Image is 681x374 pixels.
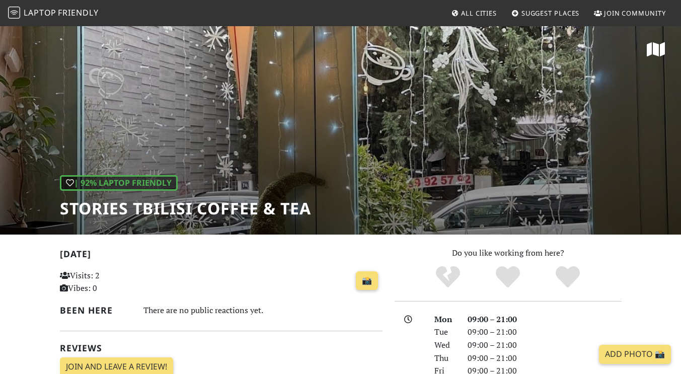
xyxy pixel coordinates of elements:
a: All Cities [447,4,501,22]
div: Mon [428,313,462,326]
h2: Reviews [60,343,383,353]
img: LaptopFriendly [8,7,20,19]
a: 📸 [356,271,378,290]
div: Wed [428,339,462,352]
p: Visits: 2 Vibes: 0 [60,269,160,295]
div: 09:00 – 21:00 [462,339,628,352]
span: Suggest Places [521,9,580,18]
div: Thu [428,352,462,365]
a: LaptopFriendly LaptopFriendly [8,5,99,22]
div: Tue [428,326,462,339]
a: Join Community [590,4,670,22]
h2: Been here [60,305,131,316]
span: Friendly [58,7,98,18]
a: Add Photo 📸 [599,345,671,364]
span: Laptop [24,7,56,18]
h2: [DATE] [60,249,383,263]
div: Definitely! [538,265,597,290]
div: 09:00 – 21:00 [462,352,628,365]
div: Yes [478,265,538,290]
h1: Stories Tbilisi Coffee & Tea [60,199,311,218]
p: Do you like working from here? [395,247,622,260]
div: | 92% Laptop Friendly [60,175,178,191]
div: There are no public reactions yet. [143,303,383,318]
span: All Cities [461,9,497,18]
div: No [418,265,478,290]
div: 09:00 – 21:00 [462,326,628,339]
div: 09:00 – 21:00 [462,313,628,326]
span: Join Community [604,9,666,18]
a: Suggest Places [507,4,584,22]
